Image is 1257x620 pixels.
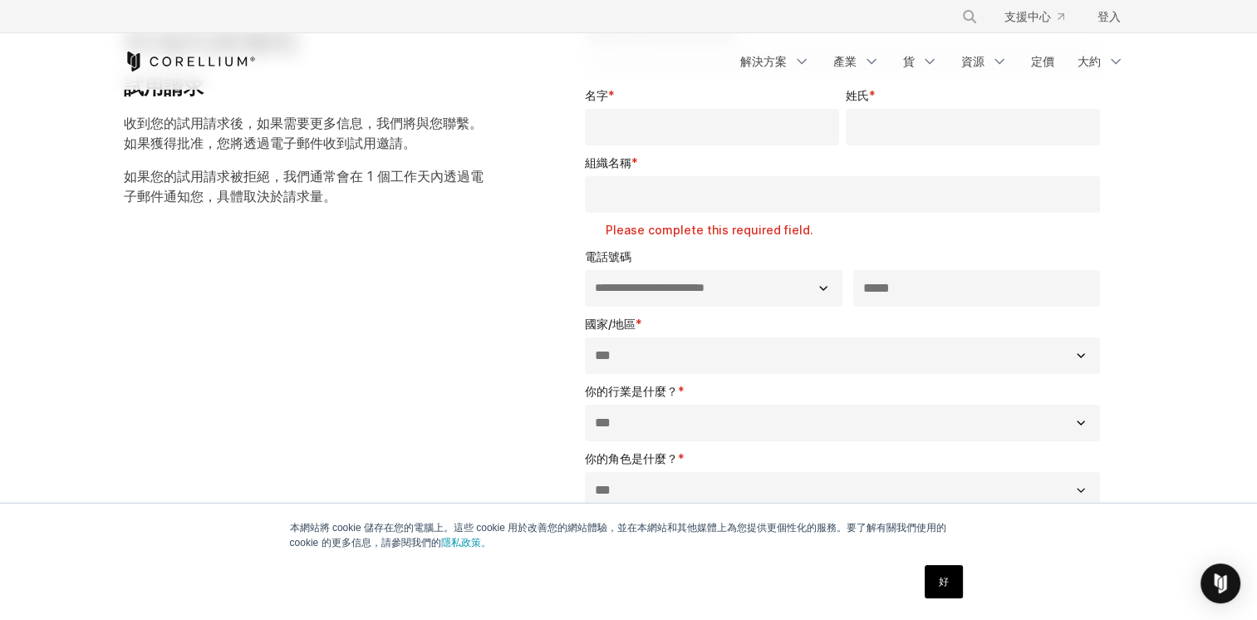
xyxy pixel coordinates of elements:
div: 打開對講信使 [1201,563,1240,603]
span: 組織名稱 [585,155,631,170]
a: 隱私政策。 [441,537,491,549]
span: 國家/地區 [585,317,636,331]
span: 如果您的試用請求被拒絕，我們通常會在 1 個工作天內透過電子郵件通知您，具體取決於請求量。 [124,168,484,204]
a: 科瑞利姆首頁 [124,52,256,71]
span: 名字 [585,88,608,102]
span: 電話號碼 [585,249,631,263]
span: 你的角色是什麼？ [585,451,678,465]
span: 姓氏 [846,88,869,102]
a: 登入 [1084,2,1134,32]
font: 支援中心 [1004,8,1051,25]
a: 定價 [1021,47,1064,76]
p: 本網站將 cookie 儲存在您的電腦上。這些 cookie 用於改善您的網站體驗，並在本網站和其他媒體上為您提供更個性化的服務。要了解有關我們使用的 cookie 的更多信息，請參閱我們的 [290,520,968,550]
div: 導覽功能表 [730,47,1134,76]
span: 你的行業是什麼？ [585,384,678,398]
div: 導覽功能表 [941,2,1134,32]
font: 產業 [833,53,857,70]
a: 好 [925,565,963,598]
font: 貨 [903,53,915,70]
font: 解決方案 [740,53,787,70]
span: 收到您的試用請求後，如果需要更多信息，我們將與您聯繫。如果獲得批准，您將透過電子郵件收到試用邀請。 [124,115,483,151]
font: 資源 [961,53,984,70]
button: 尋 [955,2,984,32]
font: 大約 [1078,53,1101,70]
label: Please complete this required field. [606,222,1107,239]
